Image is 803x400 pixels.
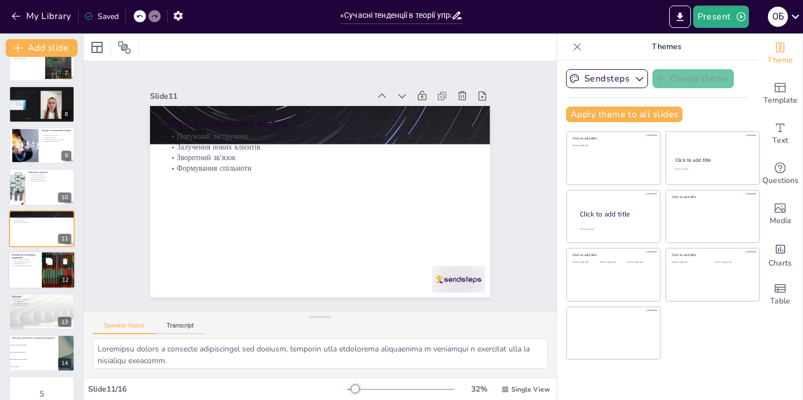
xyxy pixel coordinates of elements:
span: Questions [762,175,799,187]
div: Click to add title [573,136,652,141]
div: 8 [61,109,71,119]
span: Single View [511,385,550,394]
span: Media [770,215,791,227]
p: Використання нових технологій [42,138,71,141]
p: Вплив соціальних мереж [173,94,366,351]
div: Click to add text [715,261,751,264]
p: Підвищення продуктивності [12,265,38,267]
div: 11 [58,234,71,244]
div: 9 [61,151,71,161]
div: Click to add text [627,261,652,264]
div: https://cdn.sendsteps.com/images/logo/sendsteps_logo_white.pnghttps://cdn.sendsteps.com/images/lo... [9,86,75,123]
p: Процвітання на ринку [12,304,71,306]
p: Розвиток м'яких навичок [12,261,38,263]
p: Аналіз даних для прийняття рішень [12,88,71,91]
div: Click to add title [675,157,749,163]
p: Адаптація стратегій [42,136,71,138]
button: My Library [8,7,76,25]
div: https://cdn.sendsteps.com/images/logo/sendsteps_logo_white.pnghttps://cdn.sendsteps.com/images/lo... [9,335,75,372]
div: Добавление изображений, графики, фигур или видео [758,194,802,234]
button: Удалить слайд [59,255,72,268]
p: Підвищення кваліфікації працівників [12,253,38,259]
div: https://cdn.sendsteps.com/images/logo/sendsteps_logo_white.pnghttps://cdn.sendsteps.com/images/lo... [8,251,75,289]
p: Themes [586,33,747,60]
button: Apply theme to all slides [566,107,683,122]
div: Добавить готовые слайды [758,74,802,114]
div: https://cdn.sendsteps.com/images/logo/sendsteps_logo_white.pnghttps://cdn.sendsteps.com/images/lo... [9,127,75,164]
div: Click to add title [580,209,651,219]
button: Transcript [156,322,205,334]
p: Потужний інструмент [12,215,71,217]
p: Зворотний зв'язок [203,76,391,330]
p: Оновлення продуктів [28,174,71,176]
div: Макет [88,38,106,56]
button: Дублировать Слайд [42,255,56,268]
input: Вставить заголовок [340,7,451,23]
div: 7 [9,44,75,81]
p: 5 [12,388,71,400]
p: Інноваційність [12,300,71,302]
p: Висновки [12,295,71,298]
div: Click to add title [672,195,752,199]
div: Получайте информацию в режиме реального времени от своей аудитории [758,154,802,194]
p: Формування спільноти [211,70,400,324]
p: Постійне вдосконалення [12,302,71,305]
div: Click to add title [672,253,752,257]
div: Click to add title [573,253,652,257]
span: Template [763,94,797,107]
p: Аналіз тенденцій [12,93,71,95]
p: Впровадження інновацій [28,176,71,178]
div: https://cdn.sendsteps.com/images/logo/sendsteps_logo_white.pnghttps://cdn.sendsteps.com/images/lo... [9,210,75,247]
div: Click to add text [600,261,625,264]
p: Адаптація до змін [12,263,38,265]
span: Вони ускладнюють процеси [11,351,57,353]
button: о б [768,6,788,28]
div: Click to add text [675,168,749,171]
p: Залучення нових клієнтів [194,82,383,336]
p: Конкурентоспроможність [28,180,71,182]
span: Позиция [118,41,131,54]
div: https://cdn.sendsteps.com/images/logo/sendsteps_logo_white.pnghttps://cdn.sendsteps.com/images/lo... [9,293,75,330]
div: 32 % [466,384,492,394]
div: Saved [84,11,119,22]
p: Формування спільноти [12,221,71,223]
p: Тренди в електронній комерції [42,129,71,132]
div: Slide 11 [214,196,351,380]
div: Click to add body [580,228,650,230]
span: Вони підвищують ефективність [11,359,57,360]
div: Click to add text [573,144,652,147]
p: Конкурентоспроможність [12,97,71,99]
p: Якість обслуговування [12,55,42,57]
p: Інвестування в навчання [12,258,38,261]
span: Theme [767,54,793,66]
p: Поведінка споживачів [12,95,71,97]
textarea: Loremipsu dolors a consecte adipiscingel sed doeiusm, temporin utla etdolorema aliquaenima m veni... [93,338,548,369]
div: Click to add text [573,261,598,264]
div: 13 [58,317,71,327]
div: Изменить общую тему [758,33,802,74]
div: Добавить текстовые поля [758,114,802,154]
span: Table [770,295,790,307]
div: о б [768,7,788,27]
p: Зворотний зв'язок [12,219,71,221]
p: Оптимізація веб-сайтів [42,134,71,137]
button: Present [693,6,749,28]
p: Гнучкість у стратегіях [12,298,71,300]
div: Добавить таблицу [758,274,802,315]
div: 7 [61,68,71,78]
div: Добавить диаграммы и графики [758,234,802,274]
button: Экспорт в PowerPoint [669,6,691,28]
div: 10 [58,192,71,203]
span: Вони є зайвими [11,366,57,367]
p: Потужний інструмент [186,88,374,342]
p: Залучення нових клієнтів [12,217,71,219]
div: Click to add text [672,261,707,264]
p: Конкурентоспроможність [42,141,71,143]
p: Вплив соціальних мереж [12,212,71,215]
div: 14 [58,358,71,368]
button: Add slide [6,39,78,57]
p: Покращення дизайну [28,177,71,180]
button: Create theme [652,69,734,88]
p: Яка роль технологій в управлінні продажем? [12,336,55,340]
span: Вони не мають жодного впливу [11,345,57,346]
